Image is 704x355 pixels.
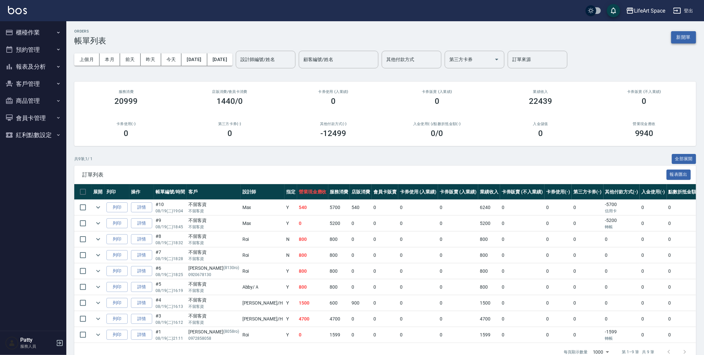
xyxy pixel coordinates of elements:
h3: -12499 [320,129,346,138]
td: 4700 [297,311,328,327]
button: 昨天 [141,53,161,66]
th: 服務消費 [328,184,350,200]
th: 設計師 [241,184,285,200]
td: 800 [328,279,350,295]
td: Roi [241,327,285,343]
td: 0 [372,216,398,231]
a: 詳情 [131,234,152,245]
a: 詳情 [131,330,152,340]
td: 800 [297,248,328,263]
td: Y [285,216,297,231]
p: 不留客資 [188,319,239,325]
td: 0 [372,263,398,279]
td: 0 [398,263,438,279]
td: 800 [328,263,350,279]
img: Person [5,336,19,350]
button: save [607,4,620,17]
button: expand row [93,234,103,244]
td: 0 [297,327,328,343]
button: expand row [93,266,103,276]
h5: Patty [20,337,54,343]
td: 0 [572,232,604,247]
td: 0 [640,200,667,215]
p: 08/19 (二) 18:25 [156,272,185,278]
button: 商品管理 [3,92,64,109]
td: 0 [640,248,667,263]
h2: 入金儲值 [497,122,585,126]
td: 1500 [478,295,500,311]
th: 卡券販賣 (不入業績) [500,184,544,200]
th: 客戶 [187,184,241,200]
td: #1 [154,327,187,343]
h2: ORDERS [74,29,106,34]
th: 入金使用(-) [640,184,667,200]
th: 營業現金應收 [297,184,328,200]
h2: 營業現金應收 [601,122,688,126]
p: 服務人員 [20,343,54,349]
p: (8130ro) [224,265,239,272]
td: Roi [241,263,285,279]
p: 08/19 (二) 21:11 [156,335,185,341]
td: 0 [544,327,572,343]
p: 轉帳 [605,335,638,341]
td: Abby /Ａ [241,279,285,295]
h2: 卡券使用 (入業績) [289,90,377,94]
td: 800 [478,232,500,247]
td: 0 [438,295,478,311]
h3: 0 [227,129,232,138]
td: 0 [372,200,398,215]
td: Roi [241,248,285,263]
td: 0 [667,216,703,231]
h2: 店販消費 /會員卡消費 [186,90,274,94]
td: Max [241,216,285,231]
td: 0 [604,263,640,279]
td: 0 [438,232,478,247]
h3: 0 [538,129,543,138]
td: 0 [350,263,372,279]
td: 5200 [478,216,500,231]
a: 詳情 [131,298,152,308]
td: Y [285,311,297,327]
td: 0 [350,279,372,295]
button: 列印 [106,330,128,340]
td: 0 [667,263,703,279]
th: 會員卡販賣 [372,184,398,200]
td: #10 [154,200,187,215]
h2: 入金使用(-) /點數折抵金額(-) [393,122,481,126]
p: 0920678130 [188,272,239,278]
a: 詳情 [131,282,152,292]
p: 08/19 (二) 19:04 [156,208,185,214]
td: 1599 [478,327,500,343]
td: 0 [640,279,667,295]
h2: 卡券使用(-) [82,122,170,126]
button: 列印 [106,234,128,245]
button: LifeArt Space [623,4,668,18]
button: 報表匯出 [667,170,691,180]
td: 0 [604,248,640,263]
td: 1599 [328,327,350,343]
td: 5700 [328,200,350,215]
td: 0 [350,216,372,231]
td: -5700 [604,200,640,215]
td: 800 [478,263,500,279]
td: [PERSON_NAME] /H [241,311,285,327]
td: 4700 [478,311,500,327]
td: 0 [572,200,604,215]
td: 0 [500,200,544,215]
button: Open [491,54,502,65]
button: 新開單 [671,31,696,43]
td: 0 [667,311,703,327]
p: 不留客資 [188,304,239,310]
img: Logo [8,6,27,14]
div: [PERSON_NAME] [188,328,239,335]
th: 店販消費 [350,184,372,200]
h2: 卡券販賣 (入業績) [393,90,481,94]
th: 其他付款方式(-) [604,184,640,200]
td: 0 [604,295,640,311]
a: 詳情 [131,218,152,229]
td: [PERSON_NAME] /H [241,295,285,311]
h3: 0 /0 [431,129,443,138]
td: 0 [500,248,544,263]
td: 0 [500,216,544,231]
h3: 0 [435,97,439,106]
